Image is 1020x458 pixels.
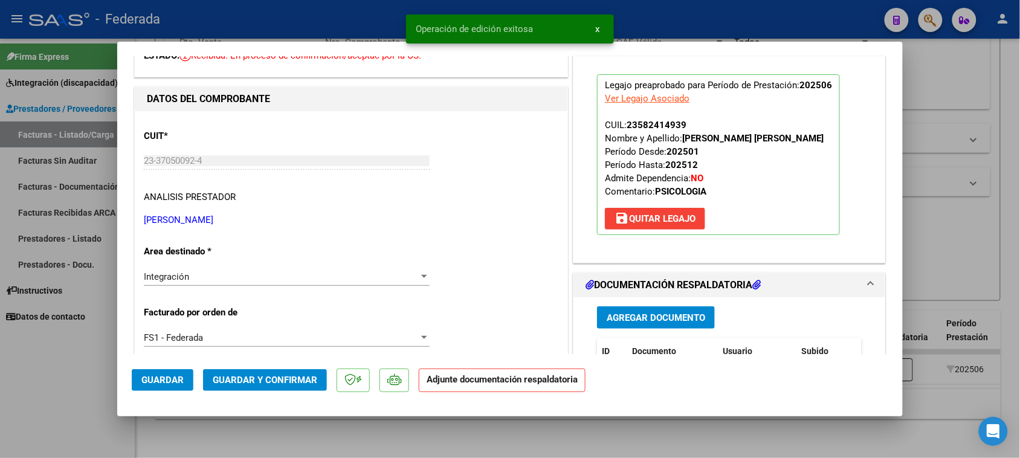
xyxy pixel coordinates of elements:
[655,186,706,197] strong: PSICOLOGIA
[602,346,610,356] span: ID
[144,332,203,343] span: FS1 - Federada
[144,190,236,204] div: ANALISIS PRESTADOR
[427,374,578,385] strong: Adjunte documentación respaldatoria
[573,273,885,297] mat-expansion-panel-header: DOCUMENTACIÓN RESPALDATORIA
[144,271,189,282] span: Integración
[597,74,840,235] p: Legajo preaprobado para Período de Prestación:
[144,213,558,227] p: [PERSON_NAME]
[573,56,885,263] div: PREAPROBACIÓN PARA INTEGRACION
[141,375,184,385] span: Guardar
[632,346,676,356] span: Documento
[597,338,627,364] datatable-header-cell: ID
[627,118,686,132] div: 23582414939
[147,93,270,105] strong: DATOS DEL COMPROBANTE
[605,208,705,230] button: Quitar Legajo
[605,120,824,197] span: CUIL: Nombre y Apellido: Período Desde: Período Hasta: Admite Dependencia:
[691,173,703,184] strong: NO
[586,278,761,292] h1: DOCUMENTACIÓN RESPALDATORIA
[718,338,796,364] datatable-header-cell: Usuario
[796,338,857,364] datatable-header-cell: Subido
[979,417,1008,446] div: Open Intercom Messenger
[597,306,715,329] button: Agregar Documento
[605,92,689,105] div: Ver Legajo Asociado
[607,312,705,323] span: Agregar Documento
[144,306,268,320] p: Facturado por orden de
[144,245,268,259] p: Area destinado *
[203,369,327,391] button: Guardar y Confirmar
[723,346,752,356] span: Usuario
[667,146,699,157] strong: 202501
[615,211,629,225] mat-icon: save
[627,338,718,364] datatable-header-cell: Documento
[665,160,698,170] strong: 202512
[179,50,421,61] span: Recibida. En proceso de confirmacion/aceptac por la OS.
[416,23,533,35] span: Operación de edición exitosa
[605,186,706,197] span: Comentario:
[801,346,828,356] span: Subido
[132,369,193,391] button: Guardar
[615,213,696,224] span: Quitar Legajo
[213,375,317,385] span: Guardar y Confirmar
[595,24,599,34] span: x
[799,80,832,91] strong: 202506
[586,18,609,40] button: x
[144,129,268,143] p: CUIT
[682,133,824,144] strong: [PERSON_NAME] [PERSON_NAME]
